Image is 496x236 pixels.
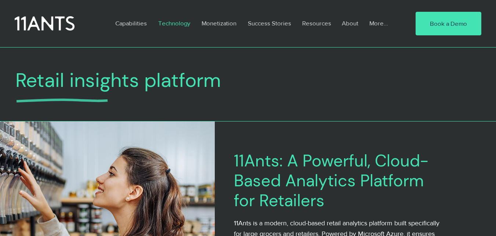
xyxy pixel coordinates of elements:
[110,15,393,32] nav: Site
[234,150,428,211] span: 11Ants: A Powerful, Cloud-Based Analytics Platform for Retailers
[15,67,221,93] span: Retail insights platform
[416,12,481,35] a: Book a Demo
[297,15,336,32] a: Resources
[155,15,194,32] p: Technology
[198,15,240,32] p: Monetization
[366,15,392,32] p: More...
[242,15,297,32] a: Success Stories
[196,15,242,32] a: Monetization
[338,15,362,32] p: About
[298,15,335,32] p: Resources
[244,15,295,32] p: Success Stories
[336,15,364,32] a: About
[430,19,467,28] span: Book a Demo
[112,15,151,32] p: Capabilities
[110,15,153,32] a: Capabilities
[153,15,196,32] a: Technology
